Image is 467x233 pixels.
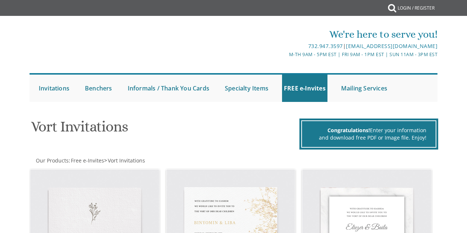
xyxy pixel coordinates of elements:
a: Specialty Items [223,75,270,102]
span: Free e-Invites [71,157,104,164]
a: Informals / Thank You Cards [126,75,211,102]
a: Invitations [37,75,71,102]
div: We're here to serve you! [166,27,437,42]
a: Free e-Invites [70,157,104,164]
a: FREE e-Invites [282,75,327,102]
a: Vort Invitations [107,157,145,164]
a: Mailing Services [339,75,389,102]
span: Congratulations! [327,127,370,134]
span: Vort Invitations [108,157,145,164]
div: | [166,42,437,51]
div: M-Th 9am - 5pm EST | Fri 9am - 1pm EST | Sun 11am - 3pm EST [166,51,437,58]
div: and download free PDF or Image file. Enjoy! [311,134,426,141]
div: Enter your information [311,127,426,134]
a: Benchers [83,75,114,102]
div: : [30,157,234,164]
span: > [104,157,145,164]
a: 732.947.3597 [308,42,343,49]
a: Our Products [35,157,69,164]
a: [EMAIL_ADDRESS][DOMAIN_NAME] [346,42,437,49]
h1: Vort Invitations [31,119,298,140]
